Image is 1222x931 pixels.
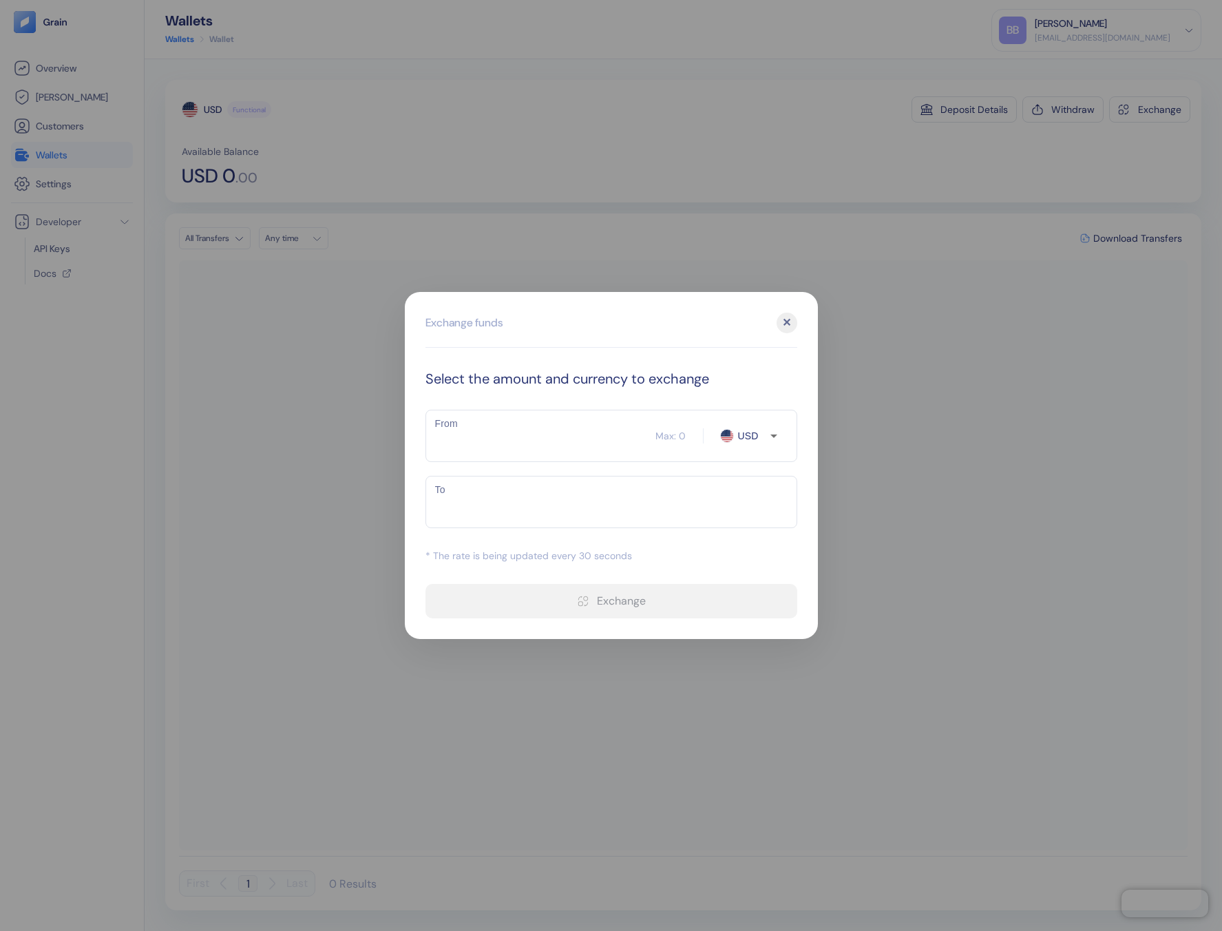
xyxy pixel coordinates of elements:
div: Exchange funds [425,315,503,331]
div: Select the amount and currency to exchange [425,368,797,389]
div: ✕ [777,313,797,333]
div: * The rate is being updated every 30 seconds [425,549,797,563]
iframe: Chatra live chat [1121,890,1208,917]
div: Max: 0 [655,429,686,443]
button: Open [764,426,783,446]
